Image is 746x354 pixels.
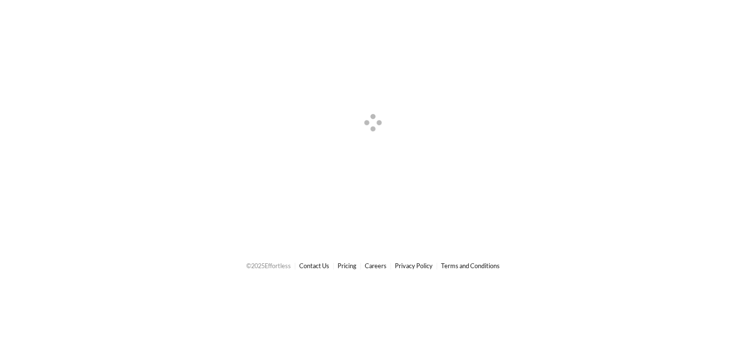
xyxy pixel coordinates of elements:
[365,262,387,270] a: Careers
[299,262,329,270] a: Contact Us
[395,262,433,270] a: Privacy Policy
[246,262,291,270] span: © 2025 Effortless
[338,262,356,270] a: Pricing
[441,262,500,270] a: Terms and Conditions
